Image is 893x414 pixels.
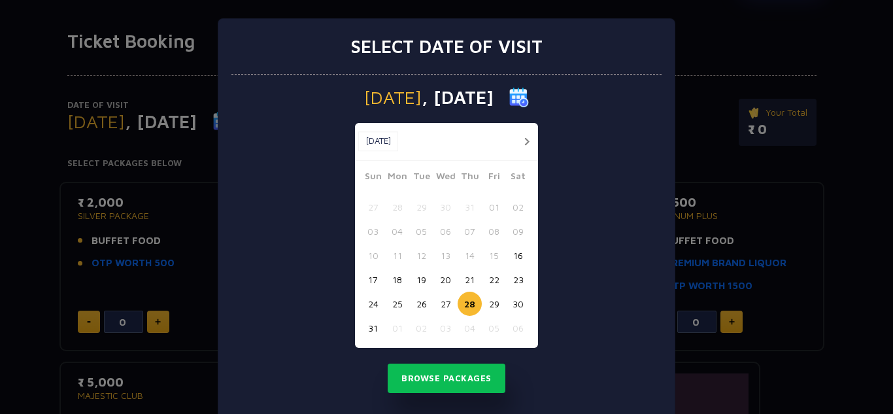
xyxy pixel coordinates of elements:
button: 28 [458,292,482,316]
button: 18 [385,267,409,292]
button: 21 [458,267,482,292]
button: 25 [385,292,409,316]
button: 22 [482,267,506,292]
button: 28 [385,195,409,219]
button: 15 [482,243,506,267]
span: Thu [458,169,482,187]
button: 23 [506,267,530,292]
button: Browse Packages [388,364,505,394]
img: calender icon [509,88,529,107]
span: , [DATE] [422,88,494,107]
button: 07 [458,219,482,243]
button: 30 [506,292,530,316]
button: 10 [361,243,385,267]
button: 30 [433,195,458,219]
button: 02 [506,195,530,219]
button: 17 [361,267,385,292]
button: 19 [409,267,433,292]
button: 04 [458,316,482,340]
button: 26 [409,292,433,316]
button: 02 [409,316,433,340]
span: Tue [409,169,433,187]
button: 29 [482,292,506,316]
button: 08 [482,219,506,243]
span: Sat [506,169,530,187]
button: 24 [361,292,385,316]
button: [DATE] [358,131,398,151]
button: 31 [361,316,385,340]
button: 14 [458,243,482,267]
button: 09 [506,219,530,243]
button: 27 [361,195,385,219]
button: 31 [458,195,482,219]
button: 12 [409,243,433,267]
button: 01 [482,195,506,219]
span: [DATE] [364,88,422,107]
span: Fri [482,169,506,187]
span: Wed [433,169,458,187]
button: 06 [433,219,458,243]
button: 03 [361,219,385,243]
button: 01 [385,316,409,340]
button: 11 [385,243,409,267]
button: 20 [433,267,458,292]
button: 05 [409,219,433,243]
span: Sun [361,169,385,187]
button: 06 [506,316,530,340]
button: 05 [482,316,506,340]
button: 16 [506,243,530,267]
button: 29 [409,195,433,219]
button: 13 [433,243,458,267]
h3: Select date of visit [350,35,543,58]
button: 04 [385,219,409,243]
button: 03 [433,316,458,340]
span: Mon [385,169,409,187]
button: 27 [433,292,458,316]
